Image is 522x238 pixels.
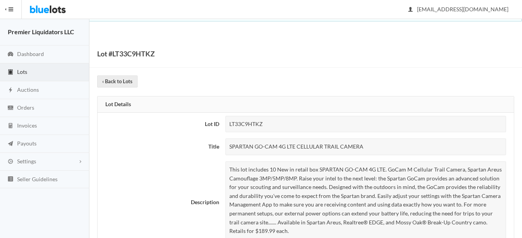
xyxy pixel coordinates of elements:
ion-icon: cog [7,158,14,166]
span: Auctions [17,86,39,93]
span: Dashboard [17,51,44,57]
a: ‹ Back to Lots [97,75,138,87]
th: Title [98,135,222,158]
p: This lot includes 10 New in retail box SPARTAN GO-CAM 4G LTE. GoCam M Cellular Trail Camera, Spar... [229,165,502,236]
strong: Premier Liquidators LLC [8,28,74,35]
th: Lot ID [98,113,222,136]
ion-icon: calculator [7,122,14,130]
span: Invoices [17,122,37,129]
span: Orders [17,104,34,111]
div: LT33C9HTKZ [225,116,506,133]
ion-icon: cash [7,105,14,112]
div: SPARTAN GO-CAM 4G LTE CELLULAR TRAIL CAMERA [225,138,506,155]
ion-icon: paper plane [7,140,14,148]
span: Payouts [17,140,37,147]
span: Lots [17,68,27,75]
ion-icon: clipboard [7,69,14,76]
ion-icon: flash [7,87,14,94]
ion-icon: speedometer [7,51,14,58]
ion-icon: list box [7,176,14,183]
span: Settings [17,158,36,164]
h1: Lot #LT33C9HTKZ [97,48,155,59]
span: Seller Guidelines [17,176,58,182]
div: Lot Details [98,96,514,113]
span: [EMAIL_ADDRESS][DOMAIN_NAME] [409,6,508,12]
ion-icon: person [407,6,414,14]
